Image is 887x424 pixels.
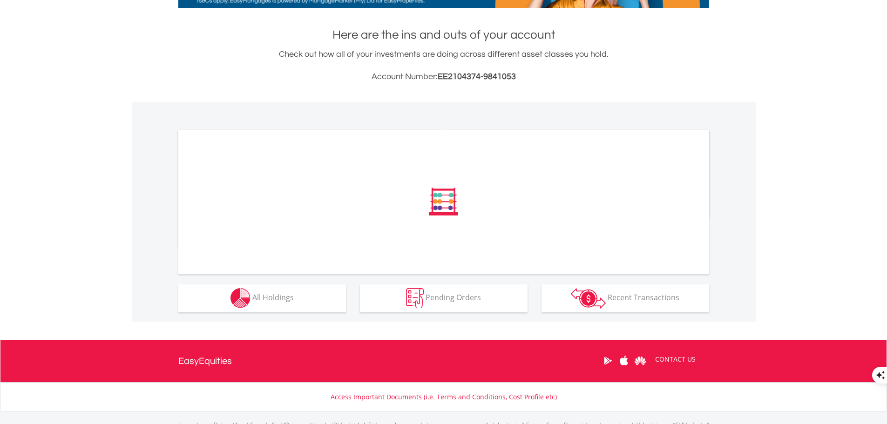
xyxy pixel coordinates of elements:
[632,346,649,375] a: Huawei
[438,72,516,81] span: EE2104374-9841053
[600,346,616,375] a: Google Play
[178,340,232,382] a: EasyEquities
[230,288,251,308] img: holdings-wht.png
[616,346,632,375] a: Apple
[331,392,557,401] a: Access Important Documents (i.e. Terms and Conditions, Cost Profile etc)
[426,292,481,303] span: Pending Orders
[542,284,709,312] button: Recent Transactions
[252,292,294,303] span: All Holdings
[649,346,702,372] a: CONTACT US
[178,48,709,83] div: Check out how all of your investments are doing across different asset classes you hold.
[178,70,709,83] h3: Account Number:
[406,288,424,308] img: pending_instructions-wht.png
[360,284,528,312] button: Pending Orders
[178,27,709,43] h1: Here are the ins and outs of your account
[608,292,679,303] span: Recent Transactions
[178,284,346,312] button: All Holdings
[571,288,606,309] img: transactions-zar-wht.png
